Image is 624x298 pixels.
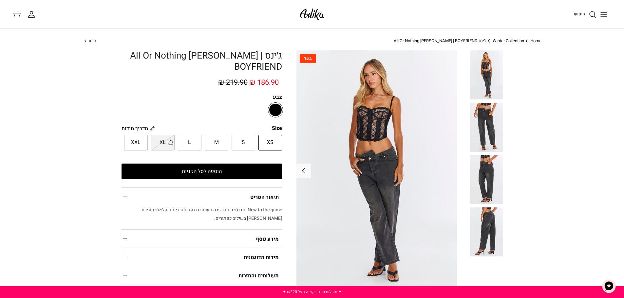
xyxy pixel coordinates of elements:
a: Home [530,38,541,44]
a: חיפוש [574,10,596,18]
summary: תיאור הפריט [122,188,282,206]
span: מדריך מידות [122,125,148,132]
summary: משלוחים והחזרות [122,266,282,284]
a: מדריך מידות [122,125,155,132]
a: ✦ משלוח חינם בקנייה מעל ₪220 ✦ [283,289,342,295]
button: Next [296,164,311,178]
span: הבא [89,38,96,44]
h1: ג׳ינס All Or Nothing [PERSON_NAME] | BOYFRIEND [122,50,282,72]
a: Winter Collection [493,38,524,44]
span: L [188,138,191,147]
span: M [214,138,219,147]
label: צבע [122,94,282,101]
span: S [242,138,245,147]
legend: Size [272,125,282,132]
button: הוספה לסל הקניות [122,164,282,179]
a: ג׳ינס All Or Nothing [PERSON_NAME] | BOYFRIEND [394,38,486,44]
button: Toggle menu [596,7,611,22]
span: חיפוש [574,11,585,17]
a: הבא [83,38,97,44]
span: XS [267,138,274,147]
nav: Breadcrumbs [83,38,541,44]
a: החשבון שלי [28,10,38,18]
button: צ'אט [599,276,619,296]
span: XXL [131,138,141,147]
span: 186.90 ₪ [249,77,279,88]
span: New to the game. מכנסי ג׳ינס בגזרה משוחררת עם סט כיסים קלאסי וסגירת [PERSON_NAME] בשילוב כפתורים. [142,206,282,222]
img: Adika IL [298,7,326,22]
span: XL [160,138,166,147]
summary: מידע נוסף [122,230,282,248]
span: 219.90 ₪ [218,77,248,88]
summary: מידות הדוגמנית [122,248,282,266]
